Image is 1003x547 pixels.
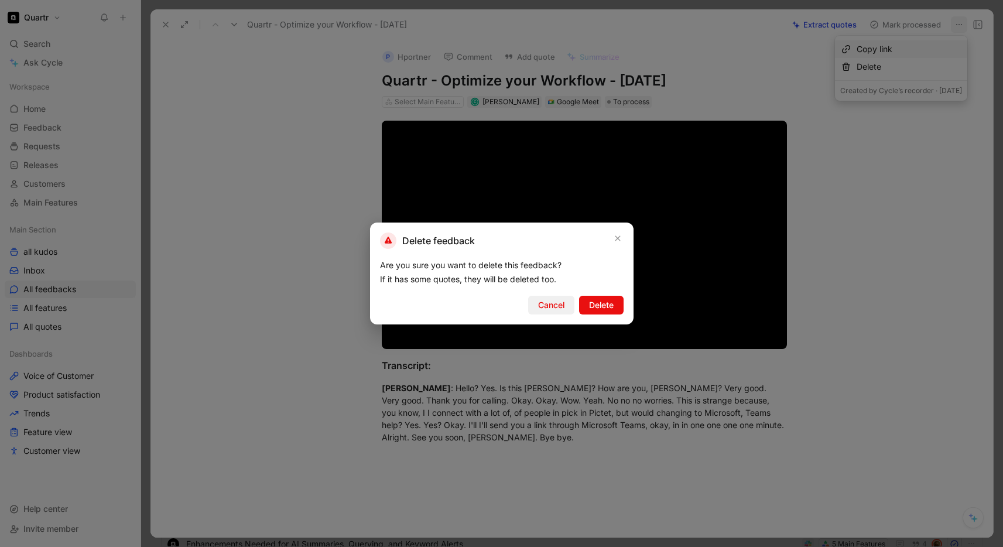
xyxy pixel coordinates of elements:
h2: Delete feedback [380,233,475,249]
span: Cancel [538,298,564,312]
button: Delete [579,296,624,314]
button: Cancel [528,296,574,314]
span: Delete [589,298,614,312]
div: Are you sure you want to delete this feedback? If it has some quotes, they will be deleted too. [380,258,624,286]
